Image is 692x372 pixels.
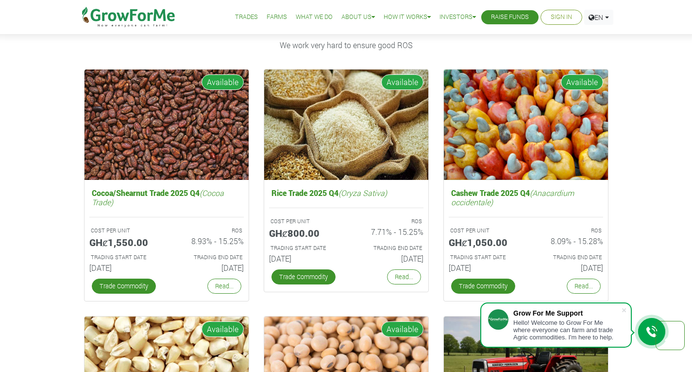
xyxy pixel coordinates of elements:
a: What We Do [296,12,333,22]
h5: Cocoa/Shearnut Trade 2025 Q4 [89,186,244,209]
p: Estimated Trading Start Date [91,253,158,262]
span: Available [561,74,603,90]
a: Raise Funds [491,12,529,22]
a: Trades [235,12,258,22]
h5: Cashew Trade 2025 Q4 [449,186,603,209]
a: Read... [387,269,421,284]
span: Available [202,321,244,337]
i: (Cocoa Trade) [92,188,224,207]
a: Read... [207,279,241,294]
h5: GHȼ800.00 [269,227,339,239]
h5: GHȼ1,050.00 [449,236,519,248]
p: Estimated Trading Start Date [450,253,517,262]
a: Investors [439,12,476,22]
h6: 8.93% - 15.25% [174,236,244,246]
i: (Anacardium occidentale) [451,188,574,207]
h6: [DATE] [269,254,339,263]
a: Trade Commodity [92,279,156,294]
p: Estimated Trading End Date [535,253,602,262]
img: growforme image [84,70,249,180]
a: Trade Commodity [451,279,515,294]
p: COST PER UNIT [91,227,158,235]
p: Estimated Trading End Date [175,253,242,262]
p: Estimated Trading End Date [355,244,422,252]
span: Available [202,74,244,90]
a: Trade Commodity [271,269,336,284]
h5: Rice Trade 2025 Q4 [269,186,423,200]
p: ROS [535,227,602,235]
a: EN [584,10,613,25]
img: growforme image [444,70,608,180]
h6: [DATE] [354,254,423,263]
span: Available [381,74,423,90]
p: We work very hard to ensure good ROS [85,39,607,51]
img: growforme image [264,70,428,180]
h5: GHȼ1,550.00 [89,236,159,248]
a: About Us [341,12,375,22]
p: ROS [175,227,242,235]
i: (Oryza Sativa) [338,188,387,198]
a: Read... [567,279,601,294]
a: How it Works [384,12,431,22]
span: Available [381,321,423,337]
h6: 8.09% - 15.28% [533,236,603,246]
h6: [DATE] [449,263,519,272]
h6: [DATE] [89,263,159,272]
h6: [DATE] [174,263,244,272]
h6: 7.71% - 15.25% [354,227,423,236]
a: Farms [267,12,287,22]
p: COST PER UNIT [270,217,338,226]
p: COST PER UNIT [450,227,517,235]
p: ROS [355,217,422,226]
p: Estimated Trading Start Date [270,244,338,252]
div: Grow For Me Support [513,309,621,317]
h6: [DATE] [533,263,603,272]
a: Sign In [551,12,572,22]
div: Hello! Welcome to Grow For Me where everyone can farm and trade Agric commodities. I'm here to help. [513,319,621,341]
